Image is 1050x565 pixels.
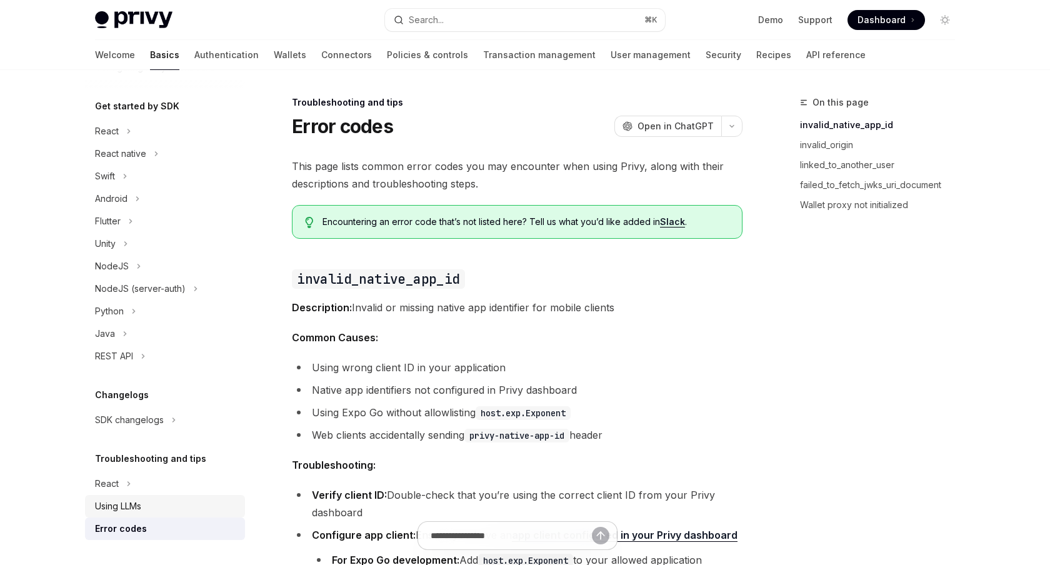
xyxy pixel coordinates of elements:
a: Policies & controls [387,40,468,70]
div: React native [95,146,146,161]
div: Android [95,191,127,206]
strong: Common Causes: [292,331,378,344]
a: linked_to_another_user [800,155,965,175]
a: Wallet proxy not initialized [800,195,965,215]
div: Unity [95,236,116,251]
div: Search... [409,12,444,27]
a: Welcome [95,40,135,70]
div: Error codes [95,521,147,536]
div: Python [95,304,124,319]
a: Authentication [194,40,259,70]
strong: Description: [292,301,352,314]
a: Slack [660,216,685,227]
a: User management [611,40,691,70]
a: Support [798,14,832,26]
div: SDK changelogs [95,412,164,427]
span: Dashboard [857,14,906,26]
svg: Tip [305,217,314,228]
a: Recipes [756,40,791,70]
a: Connectors [321,40,372,70]
code: privy-native-app-id [464,429,569,442]
span: Invalid or missing native app identifier for mobile clients [292,299,742,316]
div: React [95,124,119,139]
button: Send message [592,527,609,544]
a: Error codes [85,517,245,540]
button: Toggle dark mode [935,10,955,30]
button: Search...⌘K [385,9,665,31]
a: Wallets [274,40,306,70]
li: Using wrong client ID in your application [292,359,742,376]
div: React [95,476,119,491]
a: Using LLMs [85,495,245,517]
div: Troubleshooting and tips [292,96,742,109]
span: ⌘ K [644,15,657,25]
span: Open in ChatGPT [637,120,714,132]
div: NodeJS (server-auth) [95,281,186,296]
h5: Changelogs [95,387,149,402]
a: invalid_native_app_id [800,115,965,135]
h5: Troubleshooting and tips [95,451,206,466]
span: On this page [812,95,869,110]
div: Using LLMs [95,499,141,514]
div: REST API [95,349,133,364]
a: Demo [758,14,783,26]
code: host.exp.Exponent [476,406,571,420]
strong: Troubleshooting: [292,459,376,471]
div: NodeJS [95,259,129,274]
a: Transaction management [483,40,596,70]
li: Double-check that you’re using the correct client ID from your Privy dashboard [292,486,742,521]
code: invalid_native_app_id [292,269,464,289]
span: Encountering an error code that’s not listed here? Tell us what you’d like added in . [322,216,729,228]
li: Web clients accidentally sending header [292,426,742,444]
li: Native app identifiers not configured in Privy dashboard [292,381,742,399]
div: Java [95,326,115,341]
img: light logo [95,11,172,29]
h1: Error codes [292,115,393,137]
a: failed_to_fetch_jwks_uri_document [800,175,965,195]
a: Dashboard [847,10,925,30]
a: Basics [150,40,179,70]
button: Open in ChatGPT [614,116,721,137]
div: Flutter [95,214,121,229]
span: This page lists common error codes you may encounter when using Privy, along with their descripti... [292,157,742,192]
strong: Verify client ID: [312,489,387,501]
a: API reference [806,40,866,70]
div: Swift [95,169,115,184]
a: Security [706,40,741,70]
li: Using Expo Go without allowlisting [292,404,742,421]
a: invalid_origin [800,135,965,155]
h5: Get started by SDK [95,99,179,114]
